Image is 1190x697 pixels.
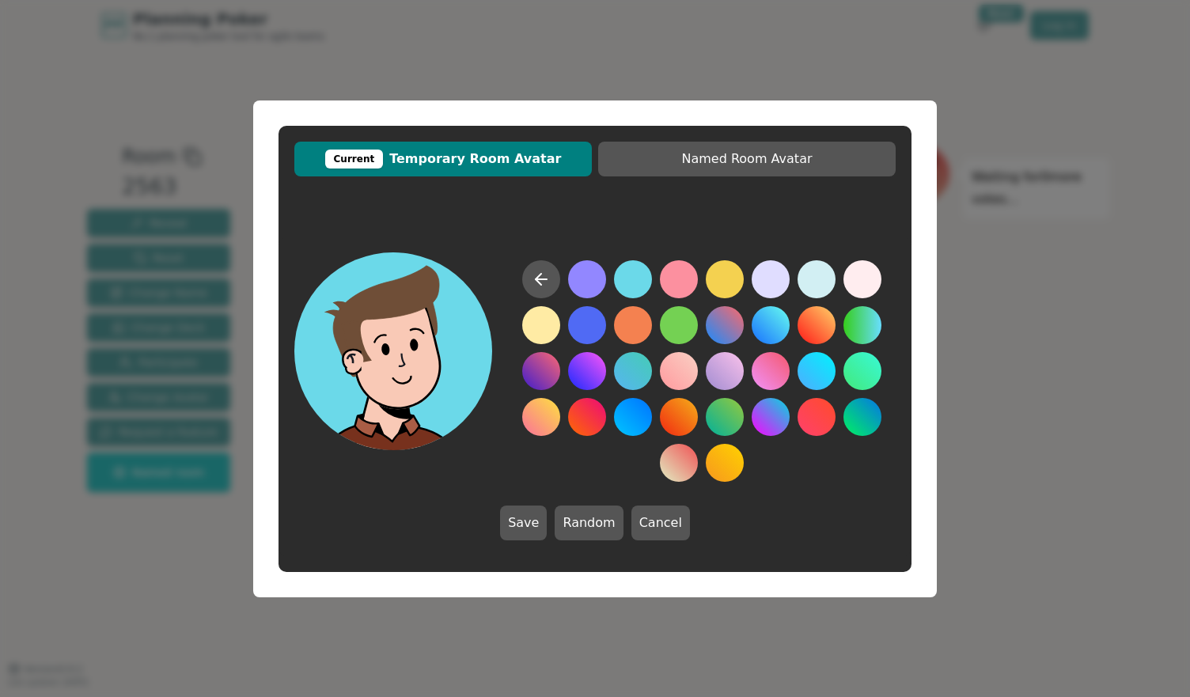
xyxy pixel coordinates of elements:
[631,506,690,540] button: Cancel
[325,150,384,169] div: Current
[555,506,623,540] button: Random
[302,150,584,169] span: Temporary Room Avatar
[294,142,592,176] button: CurrentTemporary Room Avatar
[606,150,888,169] span: Named Room Avatar
[598,142,896,176] button: Named Room Avatar
[500,506,547,540] button: Save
